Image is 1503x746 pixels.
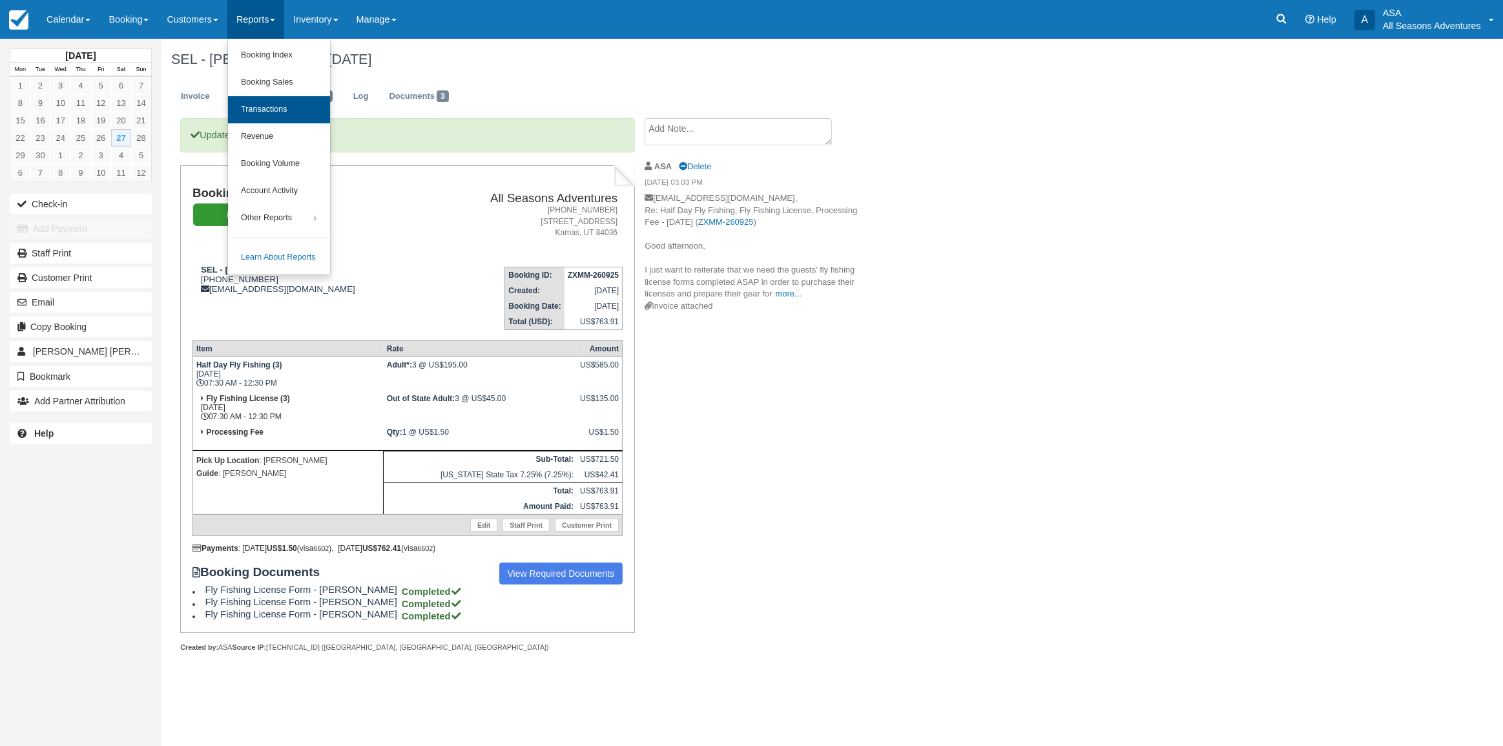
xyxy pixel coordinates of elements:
div: A [1354,10,1375,30]
a: Log [344,84,378,109]
h1: SEL - [PERSON_NAME], [171,52,1279,67]
a: Invoice [171,84,220,109]
address: [PHONE_NUMBER] [STREET_ADDRESS] Kamas, UT 84036 [431,205,617,238]
a: [PERSON_NAME] [PERSON_NAME] Lodge [10,341,152,362]
td: US$42.41 [577,467,623,483]
strong: Pick Up Location [196,456,259,465]
th: Sun [131,63,151,77]
button: Email [10,292,152,313]
a: 11 [111,164,131,181]
p: : [PERSON_NAME] [196,467,380,480]
th: Sat [111,63,131,77]
a: 22 [10,129,30,147]
div: ASA [TECHNICAL_ID] ([GEOGRAPHIC_DATA], [GEOGRAPHIC_DATA], [GEOGRAPHIC_DATA]) [180,643,634,652]
th: Item [192,340,383,357]
a: 29 [10,147,30,164]
a: 14 [131,94,151,112]
a: Edit [221,84,256,109]
h1: Booking Invoice [192,187,426,200]
a: Booking Index [228,42,330,69]
em: [DATE] 03:03 PM [645,177,862,191]
a: Edit [470,519,497,532]
strong: US$762.41 [362,544,401,553]
th: Total: [384,482,577,499]
p: All Seasons Adventures [1383,19,1481,32]
th: Sub-Total: [384,451,577,467]
th: Fri [91,63,111,77]
a: 30 [30,147,50,164]
strong: US$1.50 [267,544,297,553]
a: 9 [70,164,90,181]
a: 6 [111,77,131,94]
a: Staff Print [10,243,152,264]
a: Customer Print [555,519,619,532]
em: Paid [193,203,290,226]
div: US$1.50 [580,428,619,447]
a: 5 [91,77,111,94]
td: [DATE] 07:30 AM - 12:30 PM [192,391,383,424]
th: Booking ID: [505,267,565,283]
a: Staff Print [503,519,550,532]
td: US$763.91 [577,482,623,499]
strong: Adult* [387,360,412,369]
a: 15 [10,112,30,129]
strong: Processing Fee [206,428,264,437]
a: Account Activity [228,178,330,205]
div: US$135.00 [580,394,619,413]
a: 2 [70,147,90,164]
td: US$763.91 [565,314,623,330]
span: Fly Fishing License Form - [PERSON_NAME] [205,609,399,619]
td: 1 @ US$1.50 [384,424,577,451]
strong: Fly Fishing License (3) [206,394,289,403]
a: 1 [50,147,70,164]
td: 3 @ US$195.00 [384,357,577,391]
strong: Half Day Fly Fishing (3) [196,360,282,369]
td: [DATE] [565,298,623,314]
strong: Created by: [180,643,218,651]
a: 9 [30,94,50,112]
span: [PERSON_NAME] [PERSON_NAME] Lodge [33,346,212,357]
a: Booking Volume [228,150,330,178]
p: [EMAIL_ADDRESS][DOMAIN_NAME], Re: Half Day Fly Fishing, Fly Fishing License, Processing Fee - [DA... [645,192,862,300]
ul: Reports [227,39,331,275]
th: Amount [577,340,623,357]
a: 10 [91,164,111,181]
a: Paid [192,203,285,227]
strong: ASA [654,161,672,171]
button: Copy Booking [10,316,152,337]
a: 12 [131,164,151,181]
a: Booking Sales [228,69,330,96]
div: : [DATE] (visa ), [DATE] (visa ) [192,544,623,553]
strong: Booking Documents [192,565,332,579]
a: Delete [679,161,711,171]
a: Revenue [228,123,330,150]
th: Amount Paid: [384,499,577,515]
td: [DATE] 07:30 AM - 12:30 PM [192,357,383,391]
a: Other Reports [228,205,330,232]
h2: All Seasons Adventures [431,192,617,205]
strong: Payments [192,544,238,553]
button: Bookmark [10,366,152,387]
strong: Out of State Adult [387,394,455,403]
button: Add Partner Attribution [10,391,152,411]
a: 20 [111,112,131,129]
a: 25 [70,129,90,147]
th: Thu [70,63,90,77]
a: 27 [111,129,131,147]
strong: Qty [387,428,402,437]
a: 4 [111,147,131,164]
small: 6602 [313,544,329,552]
td: US$721.50 [577,451,623,467]
strong: Completed [402,611,462,621]
a: 8 [10,94,30,112]
p: ASA [1383,6,1481,19]
a: 18 [70,112,90,129]
a: 28 [131,129,151,147]
a: 24 [50,129,70,147]
td: 3 @ US$45.00 [384,391,577,424]
th: Wed [50,63,70,77]
a: Transactions [228,96,330,123]
b: Help [34,428,54,439]
button: Check-in [10,194,152,214]
a: 23 [30,129,50,147]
